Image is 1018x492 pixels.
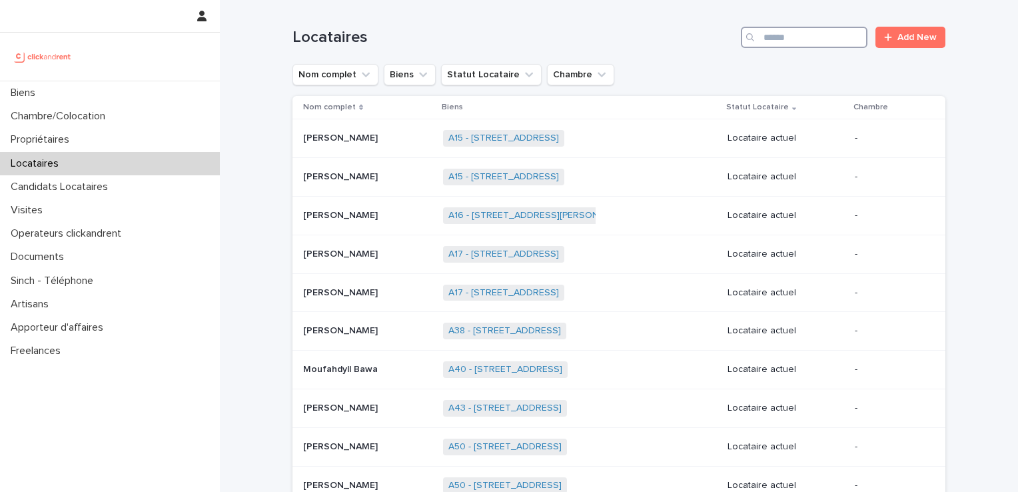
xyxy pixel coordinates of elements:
[292,119,945,158] tr: [PERSON_NAME][PERSON_NAME] A15 - [STREET_ADDRESS] Locataire actuel-
[5,133,80,146] p: Propriétaires
[5,181,119,193] p: Candidats Locataires
[303,400,380,414] p: [PERSON_NAME]
[303,169,380,183] p: [PERSON_NAME]
[292,389,945,427] tr: [PERSON_NAME][PERSON_NAME] A43 - [STREET_ADDRESS] Locataire actuel-
[384,64,436,85] button: Biens
[5,110,116,123] p: Chambre/Colocation
[442,100,463,115] p: Biens
[855,325,924,337] p: -
[728,364,844,375] p: Locataire actuel
[292,196,945,235] tr: [PERSON_NAME][PERSON_NAME] A16 - [STREET_ADDRESS][PERSON_NAME] Locataire actuel-
[448,403,562,414] a: A43 - [STREET_ADDRESS]
[448,210,632,221] a: A16 - [STREET_ADDRESS][PERSON_NAME]
[728,441,844,453] p: Locataire actuel
[855,171,924,183] p: -
[855,287,924,299] p: -
[448,133,559,144] a: A15 - [STREET_ADDRESS]
[11,43,75,70] img: UCB0brd3T0yccxBKYDjQ
[547,64,614,85] button: Chambre
[303,246,380,260] p: [PERSON_NAME]
[303,130,380,144] p: [PERSON_NAME]
[728,133,844,144] p: Locataire actuel
[303,207,380,221] p: [PERSON_NAME]
[5,204,53,217] p: Visites
[855,441,924,453] p: -
[448,171,559,183] a: A15 - [STREET_ADDRESS]
[292,235,945,273] tr: [PERSON_NAME][PERSON_NAME] A17 - [STREET_ADDRESS] Locataire actuel-
[303,285,380,299] p: [PERSON_NAME]
[292,273,945,312] tr: [PERSON_NAME][PERSON_NAME] A17 - [STREET_ADDRESS] Locataire actuel-
[728,480,844,491] p: Locataire actuel
[303,439,380,453] p: [PERSON_NAME]
[303,100,356,115] p: Nom complet
[292,427,945,466] tr: [PERSON_NAME][PERSON_NAME] A50 - [STREET_ADDRESS] Locataire actuel-
[855,480,924,491] p: -
[5,298,59,311] p: Artisans
[728,249,844,260] p: Locataire actuel
[726,100,789,115] p: Statut Locataire
[448,249,559,260] a: A17 - [STREET_ADDRESS]
[292,351,945,389] tr: Moufahdyll BawaMoufahdyll Bawa A40 - [STREET_ADDRESS] Locataire actuel-
[441,64,542,85] button: Statut Locataire
[292,312,945,351] tr: [PERSON_NAME][PERSON_NAME] A38 - [STREET_ADDRESS] Locataire actuel-
[728,287,844,299] p: Locataire actuel
[855,403,924,414] p: -
[448,325,561,337] a: A38 - [STREET_ADDRESS]
[5,275,104,287] p: Sinch - Téléphone
[448,441,562,453] a: A50 - [STREET_ADDRESS]
[303,361,380,375] p: Moufahdyll Bawa
[5,157,69,170] p: Locataires
[728,325,844,337] p: Locataire actuel
[853,100,888,115] p: Chambre
[292,158,945,197] tr: [PERSON_NAME][PERSON_NAME] A15 - [STREET_ADDRESS] Locataire actuel-
[303,323,380,337] p: [PERSON_NAME]
[5,227,132,240] p: Operateurs clickandrent
[5,345,71,357] p: Freelances
[5,251,75,263] p: Documents
[855,249,924,260] p: -
[292,28,736,47] h1: Locataires
[855,210,924,221] p: -
[5,321,114,334] p: Apporteur d'affaires
[855,364,924,375] p: -
[448,287,559,299] a: A17 - [STREET_ADDRESS]
[292,64,378,85] button: Nom complet
[728,403,844,414] p: Locataire actuel
[448,364,562,375] a: A40 - [STREET_ADDRESS]
[303,477,380,491] p: [PERSON_NAME]
[741,27,867,48] input: Search
[5,87,46,99] p: Biens
[728,210,844,221] p: Locataire actuel
[448,480,562,491] a: A50 - [STREET_ADDRESS]
[855,133,924,144] p: -
[897,33,937,42] span: Add New
[728,171,844,183] p: Locataire actuel
[875,27,945,48] a: Add New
